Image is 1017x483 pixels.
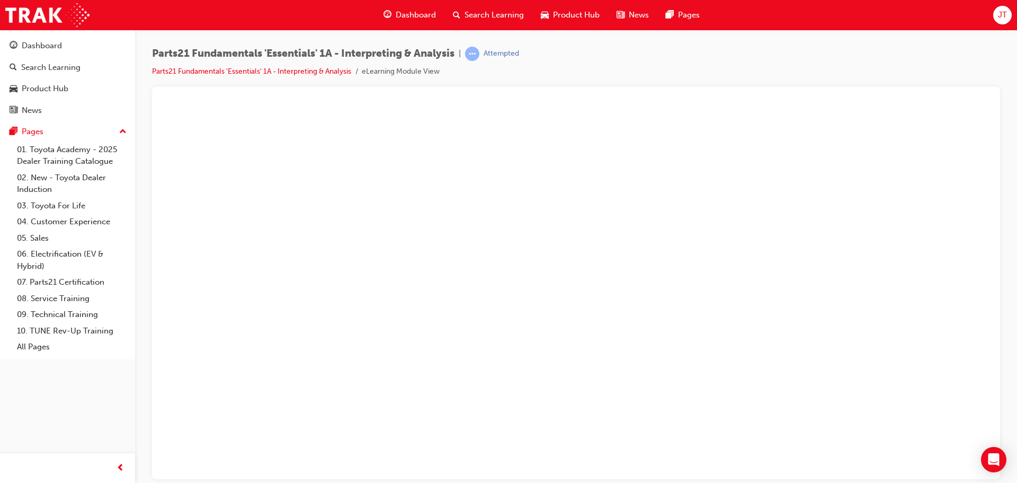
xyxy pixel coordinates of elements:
[10,84,17,94] span: car-icon
[444,4,532,26] a: search-iconSearch Learning
[4,36,131,56] a: Dashboard
[13,291,131,307] a: 08. Service Training
[13,230,131,247] a: 05. Sales
[362,66,440,78] li: eLearning Module View
[553,9,600,21] span: Product Hub
[453,8,460,22] span: search-icon
[993,6,1012,24] button: JT
[617,8,625,22] span: news-icon
[13,198,131,214] a: 03. Toyota For Life
[4,101,131,120] a: News
[22,104,42,117] div: News
[119,125,127,139] span: up-icon
[981,447,1006,472] div: Open Intercom Messenger
[608,4,657,26] a: news-iconNews
[375,4,444,26] a: guage-iconDashboard
[22,40,62,52] div: Dashboard
[22,83,68,95] div: Product Hub
[13,306,131,323] a: 09. Technical Training
[152,48,454,60] span: Parts21 Fundamentals 'Essentials' 1A - Interpreting & Analysis
[532,4,608,26] a: car-iconProduct Hub
[396,9,436,21] span: Dashboard
[4,79,131,99] a: Product Hub
[657,4,708,26] a: pages-iconPages
[465,47,479,61] span: learningRecordVerb_ATTEMPT-icon
[4,58,131,77] a: Search Learning
[117,462,124,475] span: prev-icon
[666,8,674,22] span: pages-icon
[13,339,131,355] a: All Pages
[13,170,131,198] a: 02. New - Toyota Dealer Induction
[13,142,131,170] a: 01. Toyota Academy - 2025 Dealer Training Catalogue
[4,122,131,142] button: Pages
[13,323,131,339] a: 10. TUNE Rev-Up Training
[465,9,524,21] span: Search Learning
[13,274,131,291] a: 07. Parts21 Certification
[21,62,81,74] div: Search Learning
[383,8,391,22] span: guage-icon
[152,67,351,76] a: Parts21 Fundamentals 'Essentials' 1A - Interpreting & Analysis
[459,48,461,60] span: |
[13,214,131,230] a: 04. Customer Experience
[10,63,17,73] span: search-icon
[484,49,519,59] div: Attempted
[541,8,549,22] span: car-icon
[10,41,17,51] span: guage-icon
[10,106,17,116] span: news-icon
[13,246,131,274] a: 06. Electrification (EV & Hybrid)
[678,9,700,21] span: Pages
[5,3,90,27] img: Trak
[998,9,1007,21] span: JT
[4,34,131,122] button: DashboardSearch LearningProduct HubNews
[629,9,649,21] span: News
[22,126,43,138] div: Pages
[10,127,17,137] span: pages-icon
